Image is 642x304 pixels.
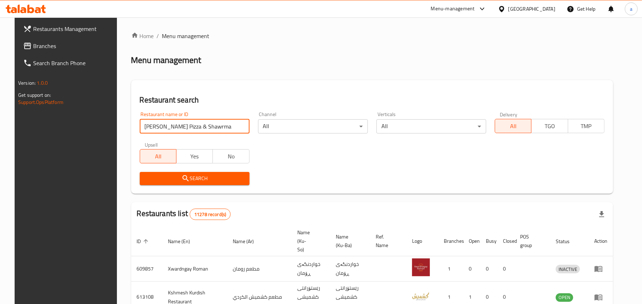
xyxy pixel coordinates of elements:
span: No [216,151,246,162]
button: Search [140,172,250,185]
th: Action [589,226,613,256]
span: Menu management [162,32,210,40]
td: 0 [463,256,481,282]
td: 1 [438,256,463,282]
span: Search [145,174,244,183]
span: Restaurants Management [33,25,116,33]
button: All [140,149,176,163]
img: Xwardngay Roman [412,258,430,276]
label: Upsell [145,142,158,147]
div: Menu [594,264,607,273]
button: TGO [531,119,568,133]
nav: breadcrumb [131,32,613,40]
span: Search Branch Phone [33,59,116,67]
span: INACTIVE [556,265,580,273]
label: Delivery [500,112,518,117]
th: Open [463,226,481,256]
td: 609857 [131,256,163,282]
span: ID [137,237,150,246]
td: مطعم رومان [227,256,292,282]
span: 1.0.0 [37,78,48,88]
span: Branches [33,42,116,50]
button: No [212,149,249,163]
th: Busy [481,226,498,256]
span: All [143,151,174,162]
th: Branches [438,226,463,256]
td: Xwardngay Roman [163,256,227,282]
h2: Restaurant search [140,95,605,105]
span: TGO [534,121,565,131]
span: 11278 record(s) [190,211,230,218]
a: Support.OpsPlatform [18,98,63,107]
a: Restaurants Management [17,20,122,37]
a: Branches [17,37,122,54]
td: خواردنگەی ڕۆمان [292,256,330,282]
th: Closed [498,226,515,256]
div: INACTIVE [556,265,580,273]
div: Menu [594,293,607,302]
button: TMP [568,119,605,133]
h2: Menu management [131,54,201,66]
div: Menu-management [431,5,475,13]
h2: Restaurants list [137,208,231,220]
div: [GEOGRAPHIC_DATA] [508,5,555,13]
span: All [498,121,529,131]
span: OPEN [556,293,573,302]
span: Ref. Name [376,232,398,250]
td: خواردنگەی ڕۆمان [330,256,370,282]
td: 0 [498,256,515,282]
span: TMP [571,121,602,131]
span: Name (Ku-Ba) [336,232,362,250]
th: Logo [406,226,438,256]
div: Total records count [190,209,231,220]
div: All [376,119,486,133]
li: / [157,32,159,40]
button: All [495,119,531,133]
button: Yes [176,149,213,163]
span: Yes [179,151,210,162]
span: a [630,5,632,13]
div: All [258,119,368,133]
a: Home [131,32,154,40]
span: Name (Ku-So) [297,228,322,254]
span: POS group [520,232,541,250]
span: Status [556,237,579,246]
input: Search for restaurant name or ID.. [140,119,250,133]
span: Name (Ar) [233,237,263,246]
div: Export file [593,206,610,223]
span: Name (En) [168,237,200,246]
td: 0 [481,256,498,282]
span: Version: [18,78,36,88]
span: Get support on: [18,90,51,100]
a: Search Branch Phone [17,54,122,72]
